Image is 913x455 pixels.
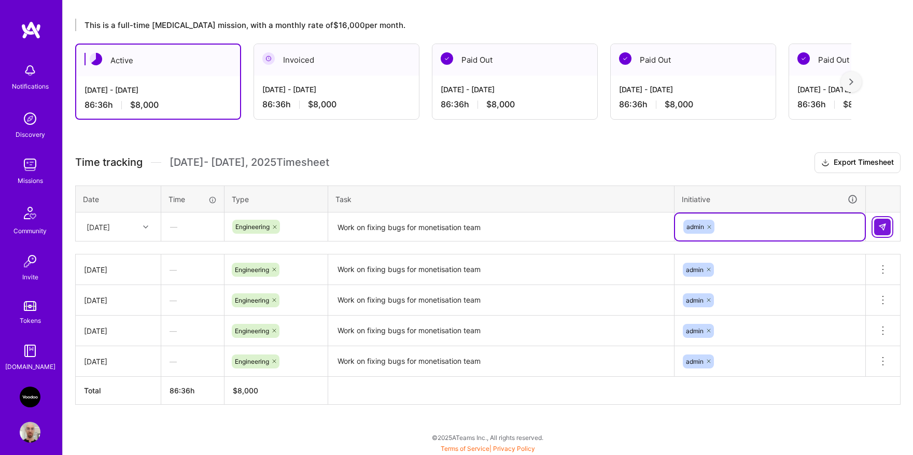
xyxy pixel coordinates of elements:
[75,156,143,169] span: Time tracking
[84,264,152,275] div: [DATE]
[20,387,40,407] img: VooDoo (BeReal): Engineering Execution Squad
[686,296,704,304] span: admin
[329,255,673,285] textarea: Work on fixing bugs for monetisation team
[13,225,47,236] div: Community
[878,223,887,231] img: Submit
[797,52,810,65] img: Paid Out
[235,358,269,365] span: Engineering
[22,272,38,282] div: Invite
[20,154,40,175] img: teamwork
[441,445,535,452] span: |
[20,340,40,361] img: guide book
[161,256,224,283] div: —
[821,158,830,168] i: icon Download
[262,84,411,95] div: [DATE] - [DATE]
[682,193,858,205] div: Initiative
[486,99,515,110] span: $8,000
[224,186,328,212] th: Type
[432,44,597,76] div: Paid Out
[84,295,152,306] div: [DATE]
[611,44,776,76] div: Paid Out
[21,21,41,39] img: logo
[686,266,704,274] span: admin
[686,327,704,335] span: admin
[20,60,40,81] img: bell
[161,287,224,314] div: —
[20,315,41,326] div: Tokens
[686,358,704,365] span: admin
[62,424,913,450] div: © 2025 ATeams Inc., All rights reserved.
[12,81,49,92] div: Notifications
[76,186,161,212] th: Date
[328,186,675,212] th: Task
[329,214,673,241] textarea: Work on fixing bugs for monetisation team
[87,221,110,232] div: [DATE]
[619,84,767,95] div: [DATE] - [DATE]
[619,52,631,65] img: Paid Out
[76,45,240,76] div: Active
[329,286,673,315] textarea: Work on fixing bugs for monetisation team
[170,156,329,169] span: [DATE] - [DATE] , 2025 Timesheet
[168,194,217,205] div: Time
[235,266,269,274] span: Engineering
[235,296,269,304] span: Engineering
[90,53,102,65] img: Active
[75,19,851,31] div: This is a full-time [MEDICAL_DATA] mission, with a monthly rate of $16,000 per month.
[17,387,43,407] a: VooDoo (BeReal): Engineering Execution Squad
[235,223,270,231] span: Engineering
[76,377,161,405] th: Total
[235,327,269,335] span: Engineering
[493,445,535,452] a: Privacy Policy
[24,301,36,311] img: tokens
[262,99,411,110] div: 86:36 h
[84,356,152,367] div: [DATE]
[814,152,901,173] button: Export Timesheet
[20,251,40,272] img: Invite
[308,99,336,110] span: $8,000
[161,377,224,405] th: 86:36h
[262,52,275,65] img: Invoiced
[224,377,328,405] th: $8,000
[162,213,223,240] div: —
[619,99,767,110] div: 86:36 h
[329,347,673,376] textarea: Work on fixing bugs for monetisation team
[17,422,43,443] a: User Avatar
[18,175,43,186] div: Missions
[874,219,892,235] div: null
[441,84,589,95] div: [DATE] - [DATE]
[130,99,159,110] span: $8,000
[18,201,43,225] img: Community
[254,44,419,76] div: Invoiced
[85,99,232,110] div: 86:36 h
[665,99,693,110] span: $8,000
[849,78,853,86] img: right
[686,223,704,231] span: admin
[441,52,453,65] img: Paid Out
[20,108,40,129] img: discovery
[16,129,45,140] div: Discovery
[441,99,589,110] div: 86:36 h
[5,361,55,372] div: [DOMAIN_NAME]
[85,84,232,95] div: [DATE] - [DATE]
[161,317,224,345] div: —
[441,445,489,452] a: Terms of Service
[161,348,224,375] div: —
[20,422,40,443] img: User Avatar
[143,224,148,230] i: icon Chevron
[329,317,673,345] textarea: Work on fixing bugs for monetisation team
[843,99,872,110] span: $8,000
[84,325,152,336] div: [DATE]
